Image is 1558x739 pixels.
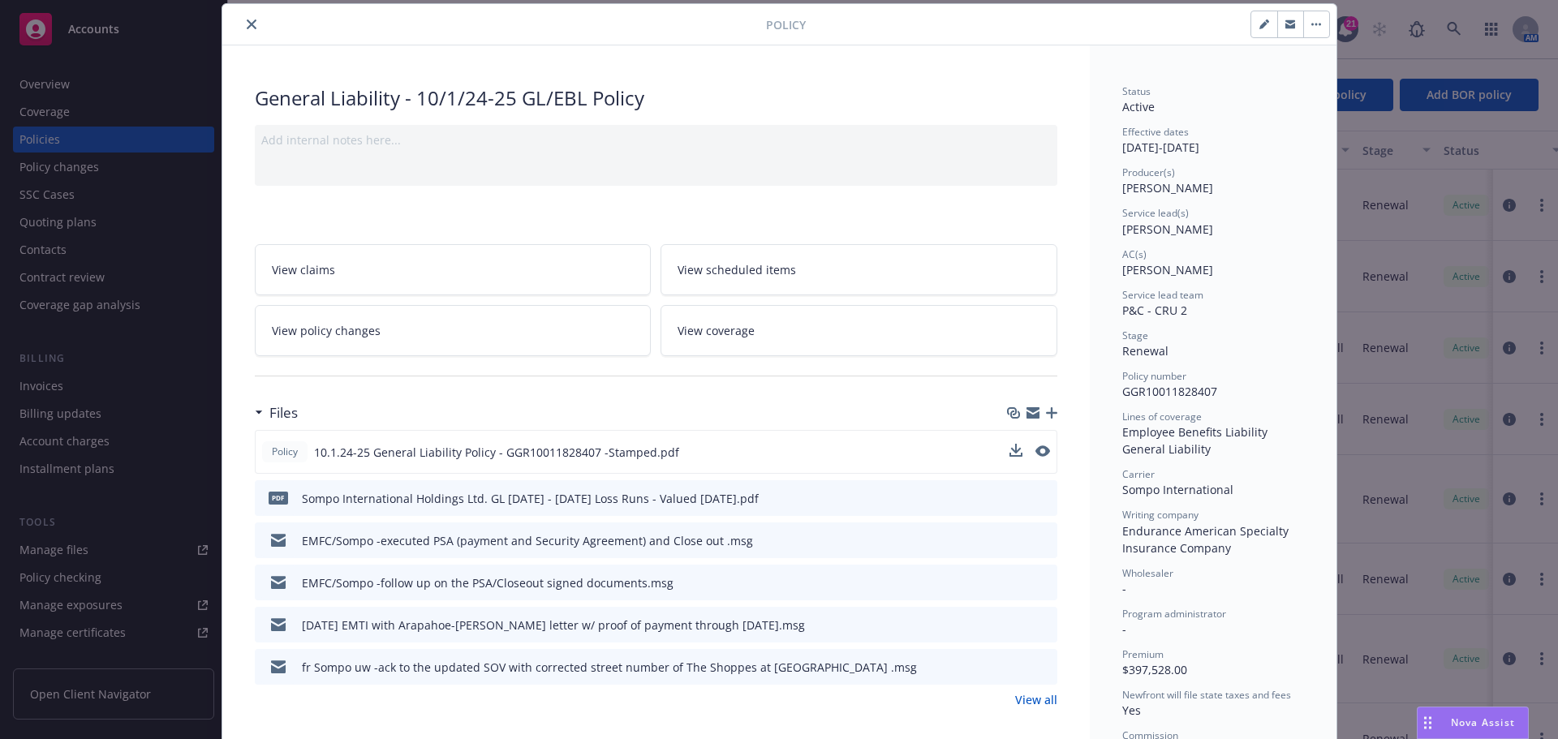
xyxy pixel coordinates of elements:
button: preview file [1035,444,1050,461]
button: preview file [1036,532,1051,549]
div: Employee Benefits Liability [1122,423,1304,440]
span: pdf [269,492,288,504]
span: Policy [766,16,806,33]
span: AC(s) [1122,247,1147,261]
span: [PERSON_NAME] [1122,180,1213,195]
span: Sompo International [1122,482,1233,497]
span: Wholesaler [1122,566,1173,580]
div: Add internal notes here... [261,131,1051,148]
button: close [242,15,261,34]
span: View coverage [678,322,755,339]
span: Active [1122,99,1155,114]
a: View coverage [661,305,1057,356]
h3: Files [269,402,298,423]
span: [PERSON_NAME] [1122,221,1213,237]
span: - [1122,621,1126,637]
span: Renewal [1122,343,1168,359]
span: Carrier [1122,467,1155,481]
button: preview file [1036,574,1051,591]
button: download file [1010,574,1023,591]
span: Program administrator [1122,607,1226,621]
div: EMFC/Sompo -follow up on the PSA/Closeout signed documents.msg [302,574,674,591]
span: Status [1122,84,1151,98]
a: View claims [255,244,652,295]
span: 10.1.24-25 General Liability Policy - GGR10011828407 -Stamped.pdf [314,444,679,461]
button: download file [1009,444,1022,457]
span: View scheduled items [678,261,796,278]
span: Yes [1122,702,1141,718]
span: Service lead(s) [1122,206,1189,220]
div: fr Sompo uw -ack to the updated SOV with corrected street number of The Shoppes at [GEOGRAPHIC_DA... [302,659,917,676]
button: download file [1010,617,1023,634]
span: GGR10011828407 [1122,384,1217,399]
span: $397,528.00 [1122,662,1187,677]
span: [PERSON_NAME] [1122,262,1213,277]
span: Newfront will file state taxes and fees [1122,688,1291,702]
div: General Liability [1122,440,1304,458]
button: preview file [1036,490,1051,507]
span: Service lead team [1122,288,1203,302]
span: Endurance American Specialty Insurance Company [1122,523,1292,556]
button: download file [1010,532,1023,549]
button: preview file [1036,617,1051,634]
span: View policy changes [272,322,381,339]
button: download file [1010,659,1023,676]
span: Producer(s) [1122,165,1175,179]
span: Writing company [1122,508,1199,522]
div: General Liability - 10/1/24-25 GL/EBL Policy [255,84,1057,112]
a: View all [1015,691,1057,708]
button: Nova Assist [1417,707,1529,739]
button: download file [1009,444,1022,461]
div: Sompo International Holdings Ltd. GL [DATE] - [DATE] Loss Runs - Valued [DATE].pdf [302,490,759,507]
div: Files [255,402,298,423]
a: View scheduled items [661,244,1057,295]
span: Effective dates [1122,125,1189,139]
a: View policy changes [255,305,652,356]
button: preview file [1036,659,1051,676]
span: - [1122,581,1126,596]
button: preview file [1035,445,1050,457]
span: Premium [1122,647,1164,661]
div: [DATE] - [DATE] [1122,125,1304,156]
span: Policy number [1122,369,1186,383]
div: Drag to move [1418,707,1438,738]
button: download file [1010,490,1023,507]
div: EMFC/Sompo -executed PSA (payment and Security Agreement) and Close out .msg [302,532,753,549]
span: Stage [1122,329,1148,342]
div: [DATE] EMTI with Arapahoe-[PERSON_NAME] letter w/ proof of payment through [DATE].msg [302,617,805,634]
span: View claims [272,261,335,278]
span: Nova Assist [1451,715,1515,729]
span: P&C - CRU 2 [1122,303,1187,318]
span: Lines of coverage [1122,410,1202,423]
span: Policy [269,445,301,459]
